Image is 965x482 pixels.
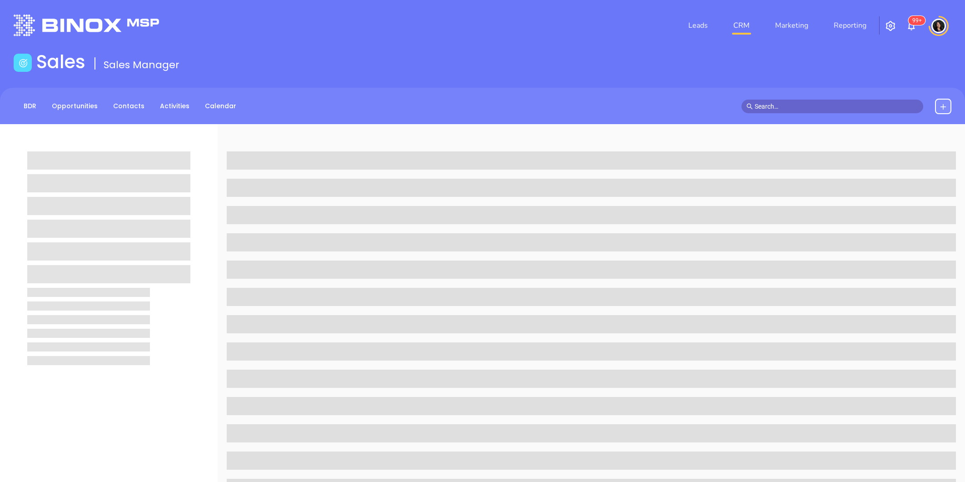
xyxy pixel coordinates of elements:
[746,103,753,110] span: search
[18,99,42,114] a: BDR
[830,16,870,35] a: Reporting
[755,101,918,111] input: Search…
[104,58,179,72] span: Sales Manager
[199,99,242,114] a: Calendar
[931,19,946,33] img: user
[685,16,711,35] a: Leads
[885,20,896,31] img: iconSetting
[771,16,812,35] a: Marketing
[108,99,150,114] a: Contacts
[154,99,195,114] a: Activities
[906,20,917,31] img: iconNotification
[909,16,925,25] sup: 100
[36,51,85,73] h1: Sales
[730,16,753,35] a: CRM
[14,15,159,36] img: logo
[46,99,103,114] a: Opportunities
